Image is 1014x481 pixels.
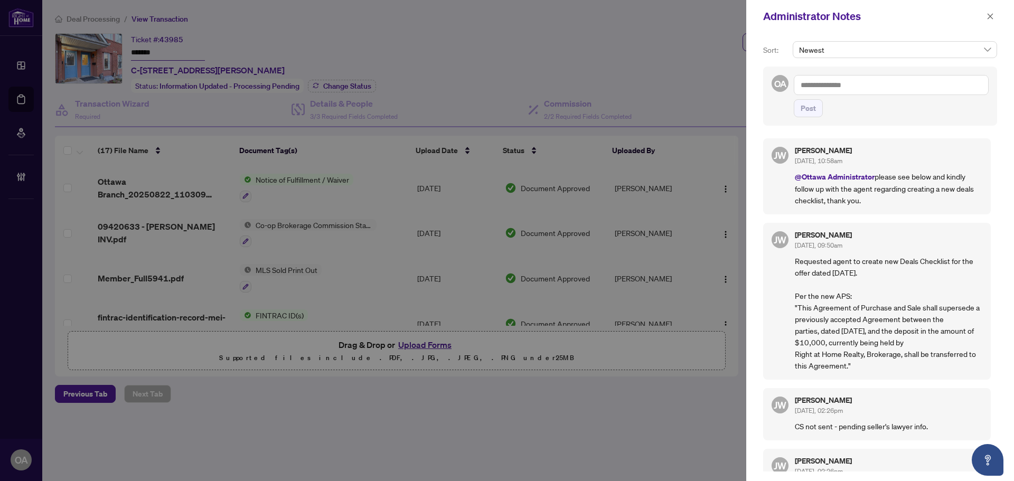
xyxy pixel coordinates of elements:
[763,8,983,24] div: Administrator Notes
[795,157,842,165] span: [DATE], 10:58am
[774,148,786,163] span: JW
[795,172,875,182] span: @Ottawa Administrator
[795,467,843,475] span: [DATE], 02:26pm
[795,397,982,404] h5: [PERSON_NAME]
[774,232,786,247] span: JW
[774,398,786,412] span: JW
[799,42,991,58] span: Newest
[774,76,786,90] span: OA
[794,99,823,117] button: Post
[795,241,842,249] span: [DATE], 09:50am
[774,458,786,473] span: JW
[972,444,1003,476] button: Open asap
[795,420,982,432] p: CS not sent - pending seller's lawyer info.
[795,457,982,465] h5: [PERSON_NAME]
[763,44,788,56] p: Sort:
[795,407,843,414] span: [DATE], 02:26pm
[795,147,982,154] h5: [PERSON_NAME]
[795,171,982,206] p: please see below and kindly follow up with the agent regarding creating a new deals checklist, th...
[795,231,982,239] h5: [PERSON_NAME]
[795,255,982,371] p: Requested agent to create new Deals Checklist for the offer dated [DATE]. Per the new APS: "This ...
[987,13,994,20] span: close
